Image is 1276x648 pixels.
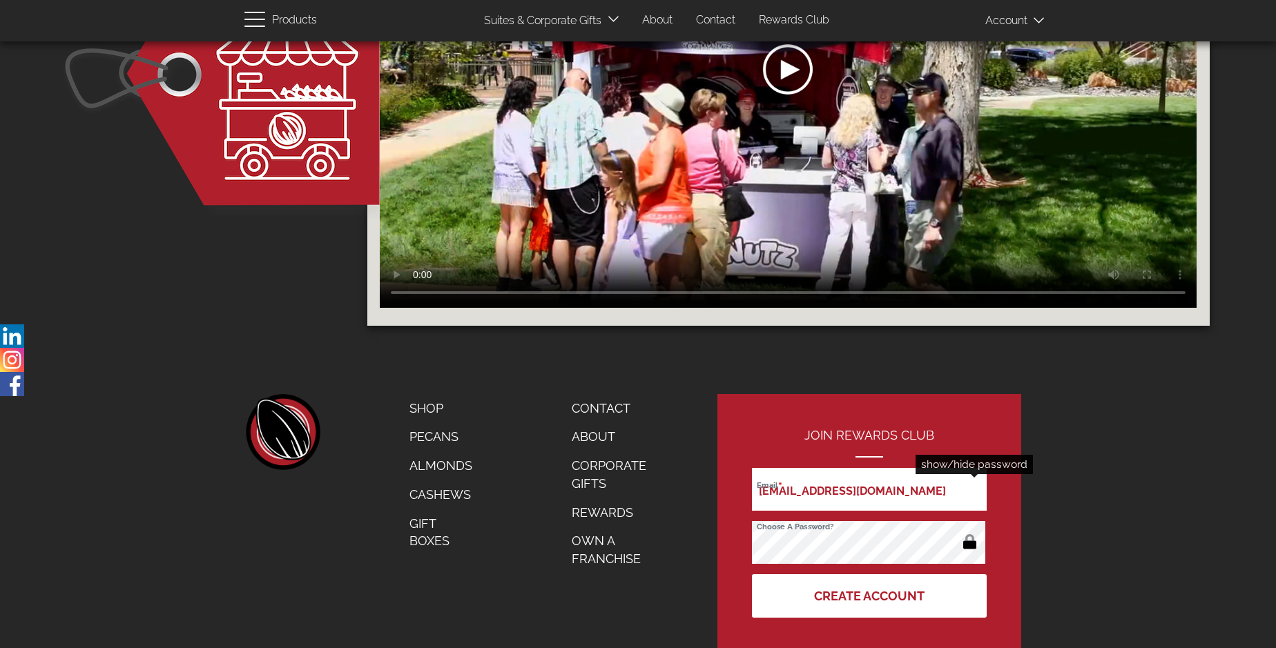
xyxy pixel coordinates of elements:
[399,451,483,480] a: Almonds
[399,480,483,509] a: Cashews
[916,455,1033,474] div: show/hide password
[399,422,483,451] a: Pecans
[561,527,673,573] a: Own a Franchise
[399,509,483,556] a: Gift Boxes
[561,394,673,423] a: Contact
[244,394,320,470] a: home
[399,394,483,423] a: Shop
[632,7,683,34] a: About
[561,422,673,451] a: About
[748,7,840,34] a: Rewards Club
[474,8,606,35] a: Suites & Corporate Gifts
[686,7,746,34] a: Contact
[752,468,987,511] input: Email
[752,574,987,618] button: Create Account
[752,429,987,458] h2: Join Rewards Club
[561,451,673,498] a: Corporate Gifts
[561,498,673,527] a: Rewards
[272,10,317,30] span: Products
